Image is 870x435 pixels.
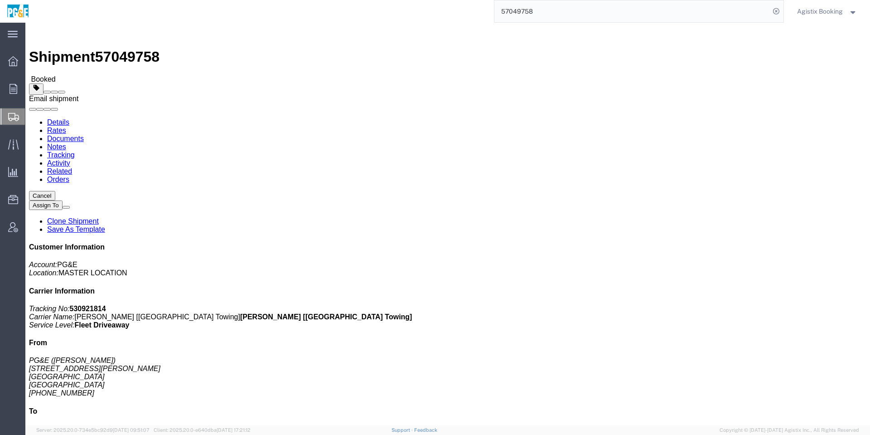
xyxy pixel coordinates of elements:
img: logo [6,5,29,18]
input: Search for shipment number, reference number [494,0,770,22]
span: Agistix Booking [797,6,843,16]
a: Support [391,427,414,433]
iframe: FS Legacy Container [25,23,870,425]
span: Client: 2025.20.0-e640dba [154,427,251,433]
span: Server: 2025.20.0-734e5bc92d9 [36,427,150,433]
button: Agistix Booking [797,6,858,17]
span: [DATE] 09:51:07 [113,427,150,433]
span: [DATE] 17:21:12 [217,427,251,433]
span: Copyright © [DATE]-[DATE] Agistix Inc., All Rights Reserved [720,426,859,434]
a: Feedback [414,427,437,433]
